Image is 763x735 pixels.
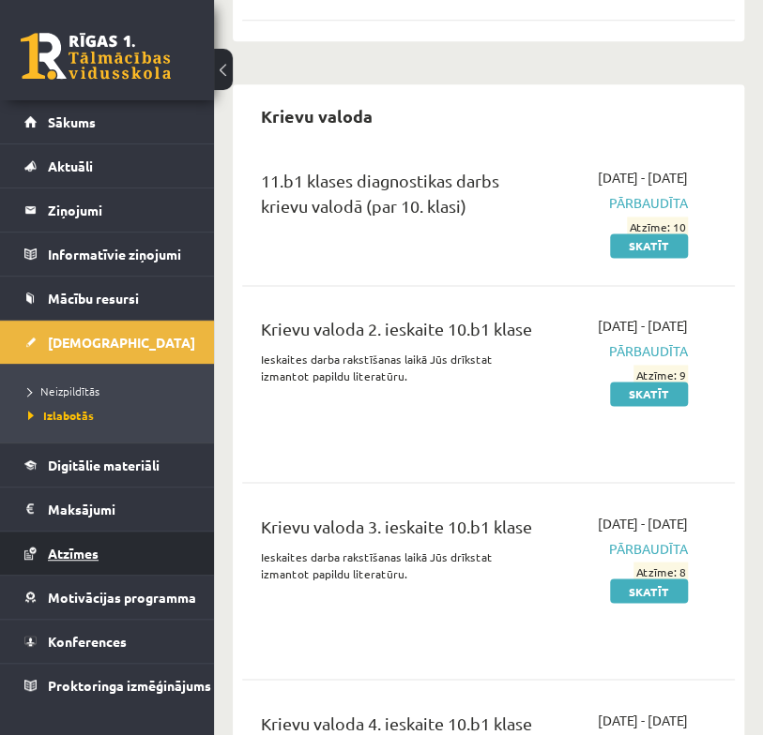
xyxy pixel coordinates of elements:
a: Rīgas 1. Tālmācības vidusskola [21,33,171,80]
a: Ziņojumi [24,188,191,232]
a: Skatīt [610,382,688,406]
span: Motivācijas programma [48,589,196,606]
span: Pārbaudīta [564,341,688,361]
span: Digitālie materiāli [48,457,160,473]
a: Mācību resursi [24,277,191,320]
a: [DEMOGRAPHIC_DATA] [24,321,191,364]
div: 11.b1 klases diagnostikas darbs krievu valodā (par 10. klasi) [261,168,536,228]
a: Motivācijas programma [24,576,191,619]
span: Proktoringa izmēģinājums [48,677,211,694]
span: Sākums [48,113,96,130]
span: [DATE] - [DATE] [598,710,688,729]
a: Informatīvie ziņojumi [24,232,191,276]
a: Maksājumi [24,487,191,531]
a: Neizpildītās [28,382,195,399]
span: Izlabotās [28,408,94,423]
a: Aktuāli [24,144,191,187]
span: Konferences [48,633,127,650]
span: [DATE] - [DATE] [598,316,688,336]
span: Atzīme: 9 [633,365,688,384]
span: Atzīmes [48,545,99,562]
span: [DATE] - [DATE] [598,168,688,187]
p: Ieskaites darba rakstīšanas laikā Jūs drīkstat izmantot papildu literatūru. [261,351,536,384]
span: Pārbaudīta [564,538,688,558]
a: Skatīt [610,233,688,258]
div: Krievu valoda 2. ieskaite 10.b1 klase [261,316,536,351]
span: Atzīme: 8 [633,562,688,581]
span: Aktuāli [48,157,93,174]
span: Mācību resursi [48,290,139,307]
p: Ieskaites darba rakstīšanas laikā Jūs drīkstat izmantot papildu literatūru. [261,547,536,581]
legend: Maksājumi [48,487,191,531]
a: Sākums [24,100,191,143]
legend: Informatīvie ziņojumi [48,232,191,276]
span: Neizpildītās [28,383,99,398]
span: Atzīme: 10 [627,217,688,236]
div: Krievu valoda 3. ieskaite 10.b1 klase [261,513,536,547]
span: [DEMOGRAPHIC_DATA] [48,334,195,351]
span: [DATE] - [DATE] [598,513,688,532]
a: Atzīmes [24,532,191,575]
a: Izlabotās [28,407,195,424]
a: Digitālie materiāli [24,443,191,487]
a: Skatīt [610,578,688,603]
a: Konferences [24,620,191,663]
span: Pārbaudīta [564,193,688,213]
h2: Krievu valoda [242,94,391,138]
legend: Ziņojumi [48,188,191,232]
a: Proktoringa izmēģinājums [24,664,191,707]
